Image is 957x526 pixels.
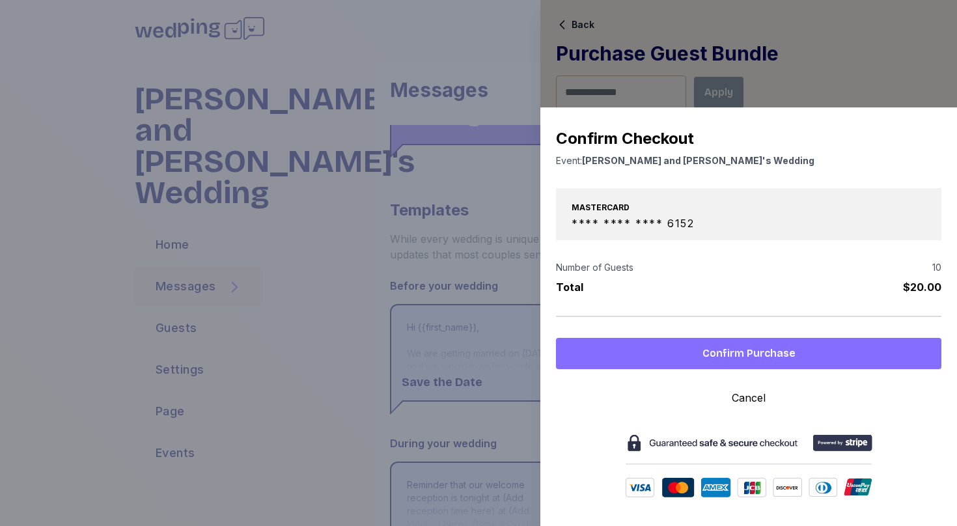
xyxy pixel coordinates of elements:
div: Number of Guests [556,261,633,274]
div: Event: [556,154,941,167]
div: MASTERCARD [572,202,926,213]
span: [PERSON_NAME] and [PERSON_NAME]'s Wedding [582,155,814,166]
div: Confirm Checkout [556,128,941,149]
span: Confirm Purchase [702,346,796,361]
button: Cancel [727,385,771,411]
div: 10 [932,261,941,274]
button: Confirm Purchase [556,338,941,369]
div: $20.00 [903,279,941,295]
div: Total [556,279,583,295]
img: stripe-badge-transparent.png [612,421,885,510]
